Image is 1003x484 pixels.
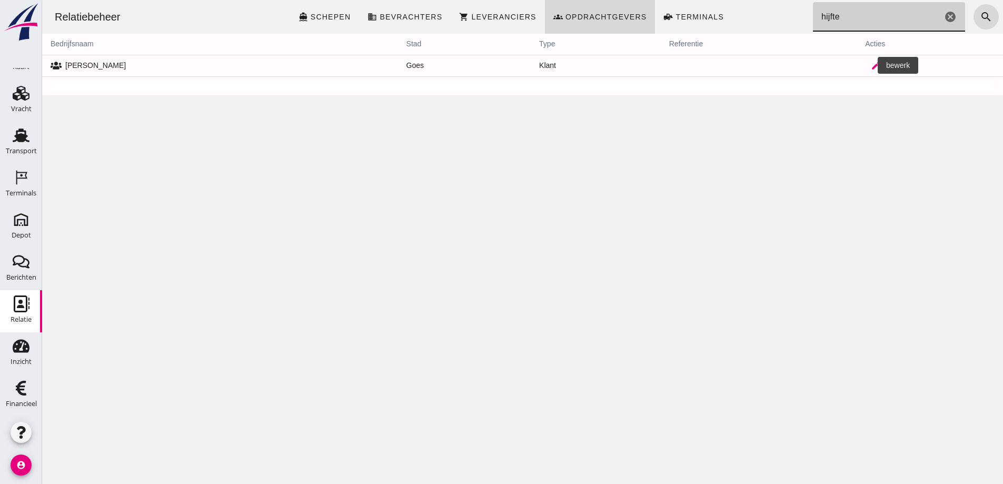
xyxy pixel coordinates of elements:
[417,12,426,22] i: shopping_cart
[12,232,31,239] div: Depot
[4,9,87,24] div: Relatiebeheer
[489,34,619,55] th: type
[429,13,494,21] span: Leveranciers
[11,316,32,323] div: Relatie
[356,55,489,76] td: Goes
[633,13,682,21] span: Terminals
[2,3,40,42] img: logo-small.a267ee39.svg
[337,13,400,21] span: Bevrachters
[268,13,309,21] span: Schepen
[489,55,619,76] td: Klant
[6,400,37,407] div: Financieel
[829,61,838,71] i: edit
[325,12,335,22] i: business
[523,13,605,21] span: Opdrachtgevers
[356,34,489,55] th: stad
[6,190,36,196] div: Terminals
[619,34,815,55] th: referentie
[11,105,32,112] div: Vracht
[6,147,37,154] div: Transport
[815,34,961,55] th: acties
[256,12,266,22] i: directions_boat
[6,274,36,281] div: Berichten
[11,455,32,476] i: account_circle
[11,358,32,365] div: Inzicht
[621,12,631,22] i: front_loader
[511,12,521,22] i: groups
[902,11,915,23] i: Wis Zoeken...
[938,11,950,23] i: search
